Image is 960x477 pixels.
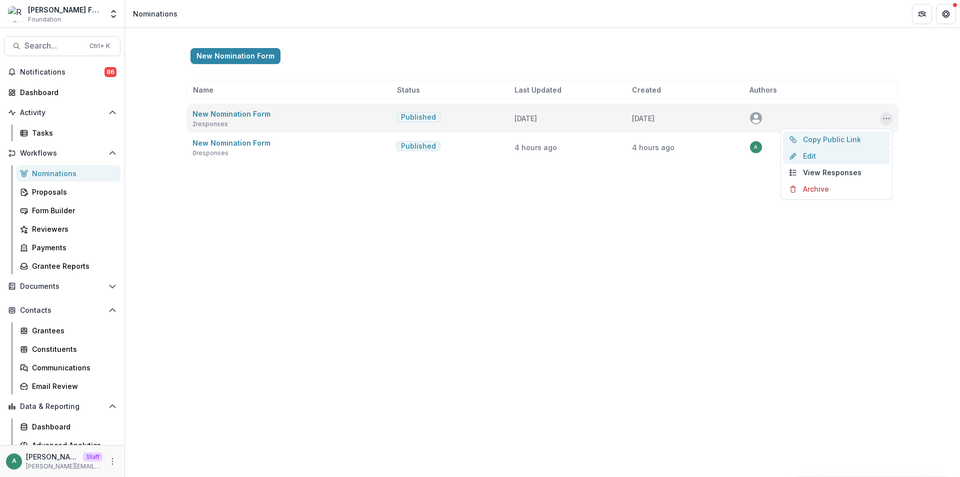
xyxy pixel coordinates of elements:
[20,149,104,158] span: Workflows
[16,221,120,237] a: Reviewers
[4,145,120,161] button: Open Workflows
[12,458,16,464] div: anveet@trytemelio.com
[192,149,228,158] span: 0 responses
[20,402,104,411] span: Data & Reporting
[514,114,537,123] span: [DATE]
[26,462,102,471] p: [PERSON_NAME][EMAIL_ADDRESS][DOMAIN_NAME]
[632,143,674,152] span: 4 hours ago
[190,48,280,64] button: New Nomination Form
[749,85,777,95] span: Authors
[193,85,213,95] span: Name
[32,224,112,234] div: Reviewers
[192,139,270,147] a: New Nomination Form
[20,68,104,77] span: Notifications
[514,143,557,152] span: 4 hours ago
[16,239,120,256] a: Payments
[32,325,112,336] div: Grantees
[32,205,112,216] div: Form Builder
[4,84,120,101] a: Dashboard
[401,142,436,151] span: Published
[397,85,420,95] span: Status
[32,344,112,354] div: Constituents
[32,168,112,179] div: Nominations
[20,87,112,98] div: Dashboard
[4,302,120,318] button: Open Contacts
[16,202,120,219] a: Form Builder
[106,455,118,467] button: More
[192,110,270,118] a: New Nomination Form
[32,362,112,373] div: Communications
[16,378,120,394] a: Email Review
[104,67,116,77] span: 86
[129,7,181,21] nav: breadcrumb
[32,381,112,391] div: Email Review
[32,421,112,432] div: Dashboard
[16,184,120,200] a: Proposals
[26,451,79,462] p: [PERSON_NAME][EMAIL_ADDRESS][DOMAIN_NAME]
[632,85,661,95] span: Created
[16,322,120,339] a: Grantees
[16,437,120,453] a: Advanced Analytics
[28,15,61,24] span: Foundation
[4,36,120,56] button: Search...
[16,125,120,141] a: Tasks
[24,41,83,51] span: Search...
[401,113,436,122] span: Published
[4,398,120,414] button: Open Data & Reporting
[192,120,228,129] span: 2 responses
[16,359,120,376] a: Communications
[20,109,104,117] span: Activity
[32,440,112,450] div: Advanced Analytics
[106,4,120,24] button: Open entity switcher
[28,5,102,15] div: [PERSON_NAME] Foundation
[4,105,120,121] button: Open Activity
[754,145,757,150] div: anveet@trytemelio.com
[632,114,654,123] span: [DATE]
[87,41,112,52] div: Ctrl + K
[16,418,120,435] a: Dashboard
[32,128,112,138] div: Tasks
[936,4,956,24] button: Get Help
[16,165,120,182] a: Nominations
[83,452,102,461] p: Staff
[20,306,104,315] span: Contacts
[32,261,112,271] div: Grantee Reports
[880,113,892,125] button: Options
[750,112,762,124] svg: avatar
[912,4,932,24] button: Partners
[32,187,112,197] div: Proposals
[32,242,112,253] div: Payments
[4,64,120,80] button: Notifications86
[16,341,120,357] a: Constituents
[16,258,120,274] a: Grantee Reports
[514,85,561,95] span: Last Updated
[4,278,120,294] button: Open Documents
[20,282,104,291] span: Documents
[8,6,24,22] img: Ruthwick Foundation
[133,9,177,19] div: Nominations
